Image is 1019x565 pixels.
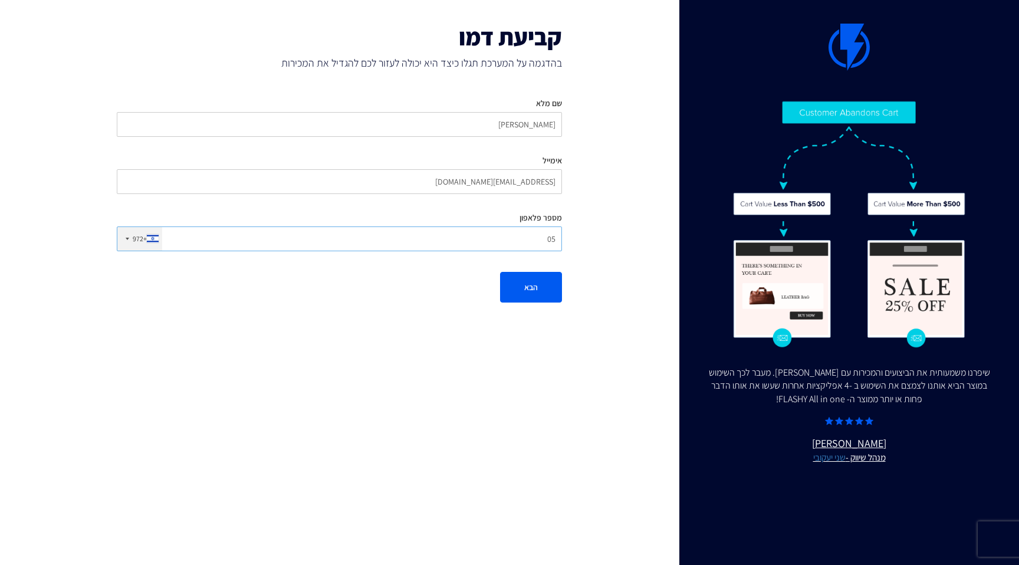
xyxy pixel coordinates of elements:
[117,24,562,50] h1: קביעת דמו
[703,451,995,464] small: מנהל שיווק -
[813,451,846,463] a: שני יעקובי
[536,97,562,109] label: שם מלא
[500,272,562,303] button: הבא
[133,234,147,244] div: +972
[117,227,162,251] div: Israel (‫ישראל‬‎): +972
[520,212,562,224] label: מספר פלאפון
[543,155,562,166] label: אימייל
[732,100,967,348] img: Flashy
[117,226,562,251] input: 50-234-5678
[117,55,562,71] span: בהדגמה על המערכת תגלו כיצד היא יכולה לעזור לכם להגדיל את המכירות
[703,436,995,464] u: [PERSON_NAME]
[703,366,995,407] div: שיפרנו משמעותית את הביצועים והמכירות עם [PERSON_NAME]. מעבר לכך השימוש במוצר הביא אותנו לצמצם את ...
